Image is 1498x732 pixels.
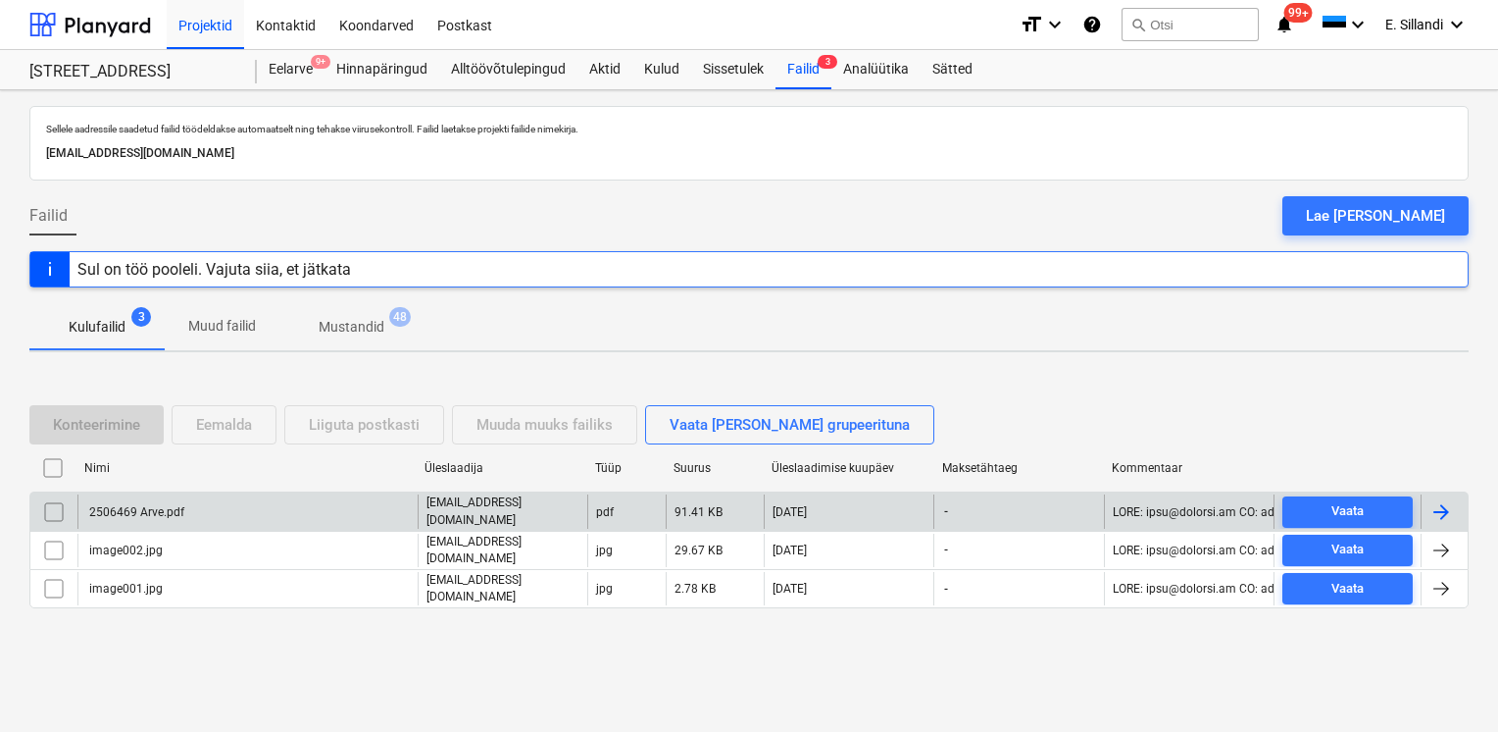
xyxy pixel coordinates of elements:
span: 48 [389,307,411,327]
div: Vaata [1331,578,1364,601]
div: Kommentaar [1112,461,1267,475]
i: keyboard_arrow_down [1346,13,1370,36]
span: - [942,542,950,558]
button: Vaata [PERSON_NAME] grupeerituna [645,405,934,444]
p: [EMAIL_ADDRESS][DOMAIN_NAME] [46,143,1452,164]
div: [DATE] [773,544,807,557]
span: - [942,503,950,520]
p: Kulufailid [69,317,125,338]
a: Sissetulek [691,50,775,89]
p: [EMAIL_ADDRESS][DOMAIN_NAME] [426,572,579,605]
span: 3 [131,307,151,327]
div: image001.jpg [86,582,163,596]
span: 9+ [311,55,330,69]
div: Failid [775,50,831,89]
div: Tüüp [595,461,658,475]
a: Hinnapäringud [325,50,439,89]
button: Vaata [1282,535,1413,566]
div: Nimi [84,461,409,475]
div: pdf [596,505,614,519]
i: Abikeskus [1082,13,1102,36]
span: 3 [818,55,837,69]
div: 29.67 KB [674,544,723,557]
p: Mustandid [319,317,384,338]
div: 2.78 KB [674,582,716,596]
span: search [1130,17,1146,32]
a: Eelarve9+ [257,50,325,89]
div: image002.jpg [86,544,163,557]
div: jpg [596,582,613,596]
div: Üleslaadija [424,461,579,475]
i: keyboard_arrow_down [1043,13,1067,36]
p: Muud failid [188,316,256,337]
span: E. Sillandi [1385,17,1443,32]
div: [DATE] [773,505,807,519]
span: - [942,581,950,598]
p: [EMAIL_ADDRESS][DOMAIN_NAME] [426,534,579,567]
button: Vaata [1282,497,1413,528]
div: Vaata [1331,500,1364,523]
div: 91.41 KB [674,505,723,519]
a: Analüütika [831,50,921,89]
i: keyboard_arrow_down [1445,13,1469,36]
div: Sul on töö pooleli. Vajuta siia, et jätkata [77,260,351,279]
a: Aktid [577,50,632,89]
a: Sätted [921,50,984,89]
div: [DATE] [773,582,807,596]
div: Eelarve [257,50,325,89]
button: Otsi [1122,8,1259,41]
div: Vaata [1331,539,1364,561]
div: Üleslaadimise kuupäev [772,461,926,475]
iframe: Chat Widget [1400,638,1498,732]
button: Vaata [1282,573,1413,604]
a: Failid3 [775,50,831,89]
div: Lae [PERSON_NAME] [1306,203,1445,229]
div: [STREET_ADDRESS] [29,62,233,82]
div: Vaata [PERSON_NAME] grupeerituna [670,412,910,438]
i: format_size [1020,13,1043,36]
button: Lae [PERSON_NAME] [1282,196,1469,235]
a: Alltöövõtulepingud [439,50,577,89]
div: Maksetähtaeg [942,461,1097,475]
span: 99+ [1284,3,1313,23]
p: Sellele aadressile saadetud failid töödeldakse automaatselt ning tehakse viirusekontroll. Failid ... [46,123,1452,135]
span: Failid [29,204,68,228]
div: 2506469 Arve.pdf [86,505,184,519]
p: [EMAIL_ADDRESS][DOMAIN_NAME] [426,495,579,528]
a: Kulud [632,50,691,89]
div: Suurus [674,461,756,475]
i: notifications [1274,13,1294,36]
div: jpg [596,544,613,557]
